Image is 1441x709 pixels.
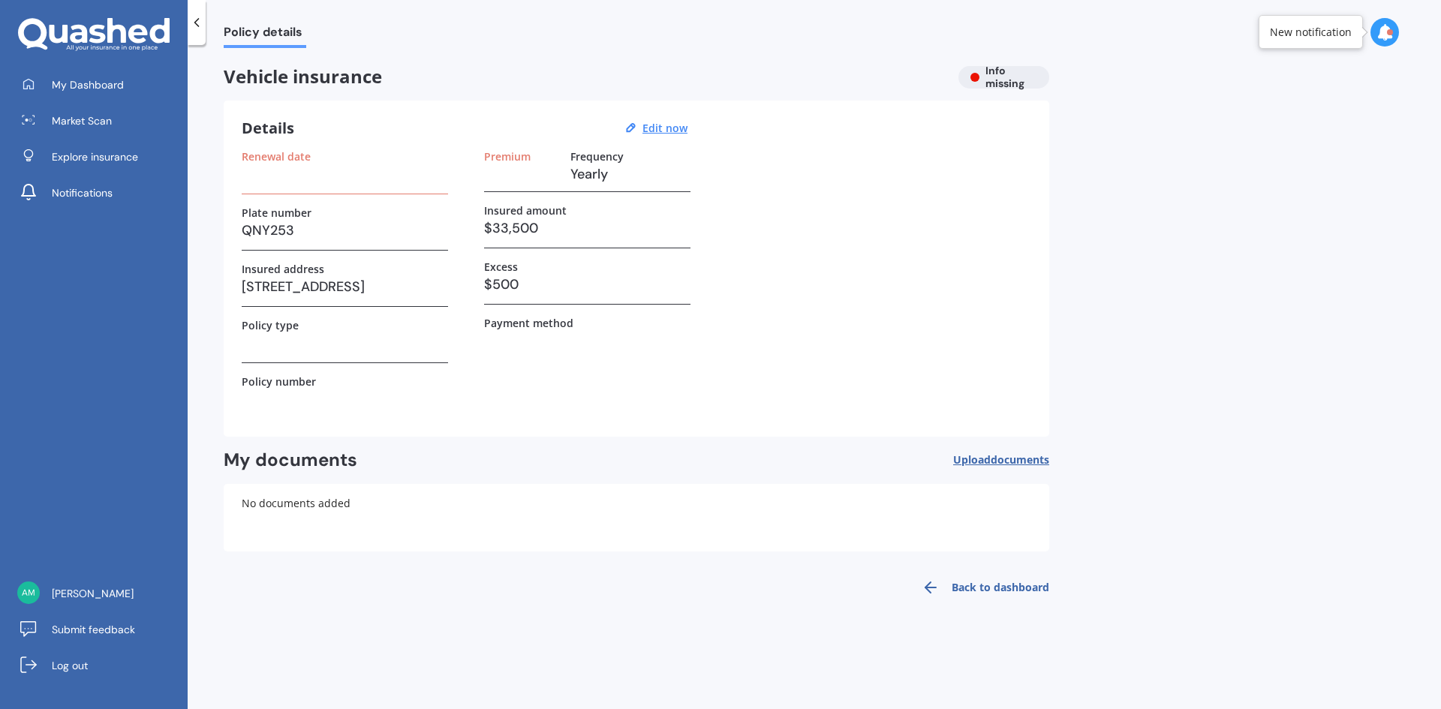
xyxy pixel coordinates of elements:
[52,113,112,128] span: Market Scan
[224,484,1049,551] div: No documents added
[642,121,687,135] u: Edit now
[52,185,113,200] span: Notifications
[484,217,690,239] h3: $33,500
[242,275,448,298] h3: [STREET_ADDRESS]
[570,150,624,163] label: Frequency
[991,452,1049,467] span: documents
[953,454,1049,466] span: Upload
[242,219,448,242] h3: QNY253
[11,650,188,680] a: Log out
[52,586,134,601] span: [PERSON_NAME]
[11,614,188,644] a: Submit feedback
[242,319,299,332] label: Policy type
[242,375,316,388] label: Policy number
[913,569,1049,605] a: Back to dashboard
[484,317,573,329] label: Payment method
[224,66,946,88] span: Vehicle insurance
[570,163,690,185] h3: Yearly
[242,206,311,219] label: Plate number
[11,178,188,208] a: Notifications
[242,119,294,138] h3: Details
[224,25,306,45] span: Policy details
[484,273,690,296] h3: $500
[484,204,567,217] label: Insured amount
[11,70,188,100] a: My Dashboard
[52,149,138,164] span: Explore insurance
[52,658,88,673] span: Log out
[11,578,188,608] a: [PERSON_NAME]
[224,449,357,472] h2: My documents
[638,122,692,135] button: Edit now
[484,260,518,273] label: Excess
[242,263,324,275] label: Insured address
[17,581,40,604] img: df55ca32ee8395ff8426e569576be4fa
[242,150,311,163] label: Renewal date
[953,449,1049,472] button: Uploaddocuments
[52,77,124,92] span: My Dashboard
[11,106,188,136] a: Market Scan
[52,622,135,637] span: Submit feedback
[11,142,188,172] a: Explore insurance
[1270,25,1352,40] div: New notification
[484,150,531,163] label: Premium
